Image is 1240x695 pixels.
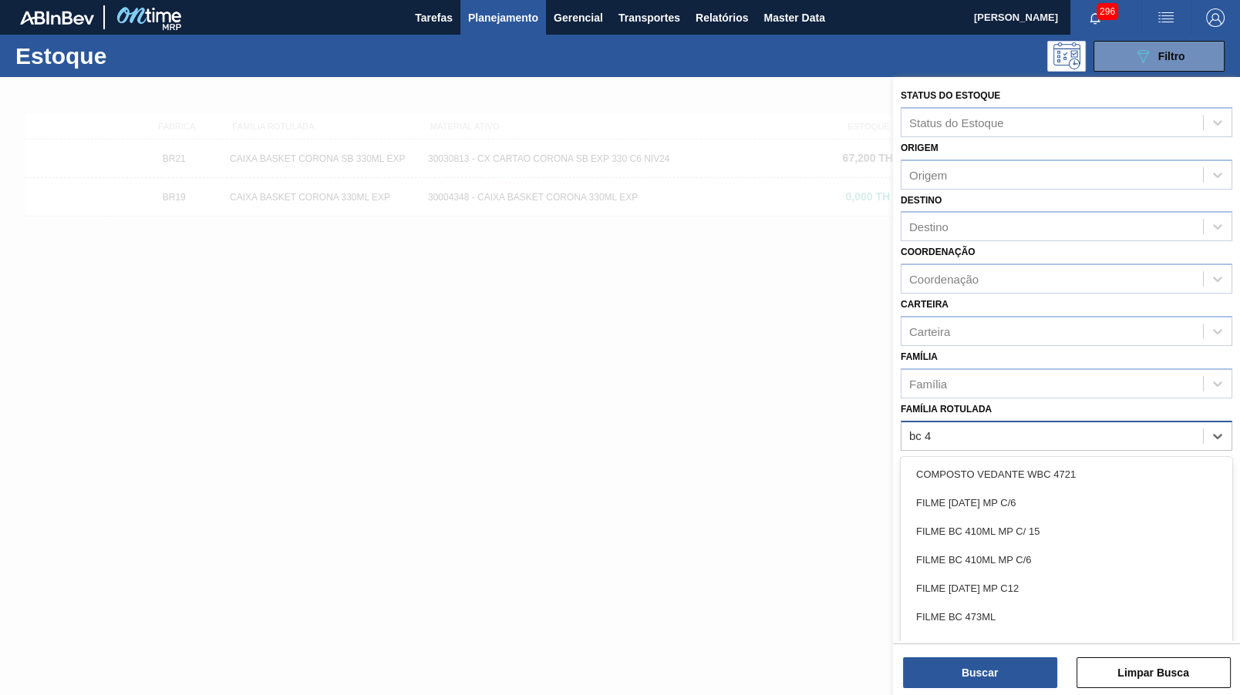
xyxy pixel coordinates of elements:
[901,351,938,362] label: Família
[901,456,978,467] label: Material ativo
[1158,50,1185,62] span: Filtro
[901,603,1232,631] div: FILME BC 473ML
[1206,8,1225,27] img: Logout
[909,324,950,337] div: Carteira
[901,299,949,310] label: Carteira
[696,8,748,27] span: Relatórios
[901,517,1232,546] div: FILME BC 410ML MP C/ 15
[901,546,1232,574] div: FILME BC 410ML MP C/6
[415,8,453,27] span: Tarefas
[909,377,947,390] div: Família
[901,247,975,257] label: Coordenação
[901,404,992,415] label: Família Rotulada
[901,143,938,153] label: Origem
[1157,8,1175,27] img: userActions
[763,8,824,27] span: Master Data
[1097,3,1118,20] span: 296
[901,195,942,206] label: Destino
[20,11,94,25] img: TNhmsLtSVTkK8tSr43FrP2fwEKptu5GPRR3wAAAABJRU5ErkJggg==
[901,574,1232,603] div: FILME [DATE] MP C12
[909,168,947,181] div: Origem
[554,8,603,27] span: Gerencial
[909,273,979,286] div: Coordenação
[1093,41,1225,72] button: Filtro
[909,220,949,233] div: Destino
[1070,7,1120,29] button: Notificações
[901,90,1000,101] label: Status do Estoque
[468,8,538,27] span: Planejamento
[901,489,1232,517] div: FILME [DATE] MP C/6
[909,116,1004,129] div: Status do Estoque
[901,460,1232,489] div: COMPOSTO VEDANTE WBC 4721
[1047,41,1086,72] div: Pogramando: nenhum usuário selecionado
[901,631,1232,660] div: FILME BC 473ML C/18
[15,47,239,65] h1: Estoque
[618,8,680,27] span: Transportes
